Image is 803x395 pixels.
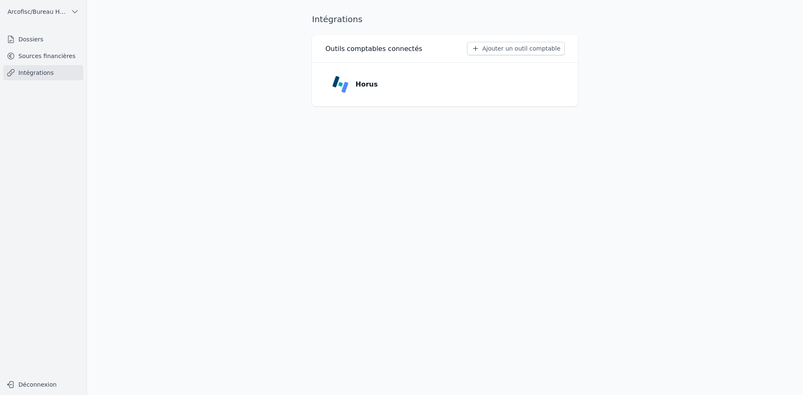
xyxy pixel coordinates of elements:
h3: Outils comptables connectés [325,44,422,54]
button: Arcofisc/Bureau Haot [3,5,83,18]
a: Intégrations [3,65,83,80]
p: Horus [355,79,378,89]
a: Dossiers [3,32,83,47]
a: Horus [325,69,565,99]
a: Sources financières [3,48,83,64]
button: Déconnexion [3,378,83,391]
h1: Intégrations [312,13,363,25]
button: Ajouter un outil comptable [467,42,565,55]
span: Arcofisc/Bureau Haot [8,8,67,16]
